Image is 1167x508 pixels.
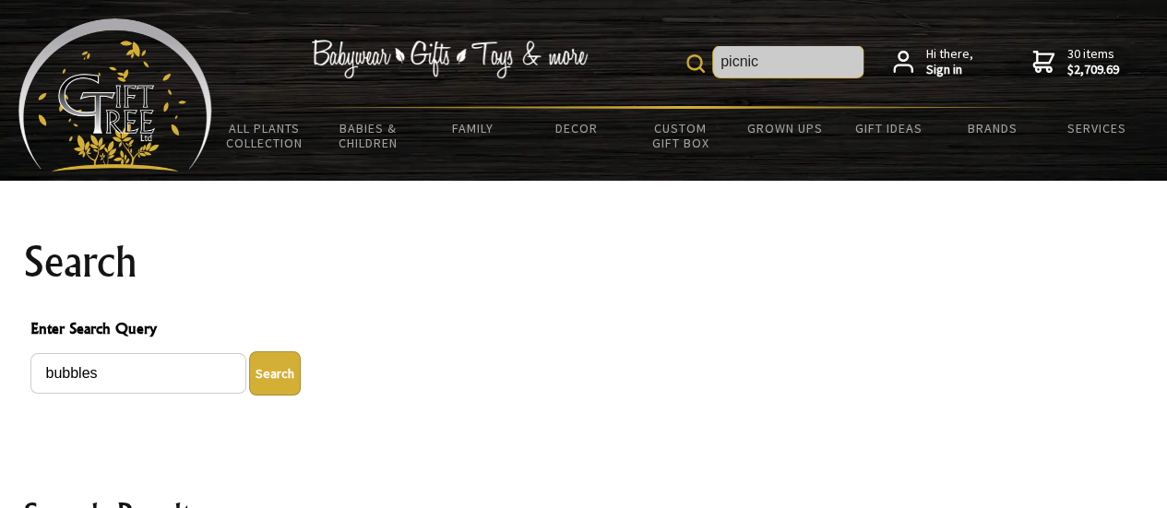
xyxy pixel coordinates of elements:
[1067,62,1119,78] strong: $2,709.69
[893,46,973,78] a: Hi there,Sign in
[18,18,212,171] img: Babyware - Gifts - Toys and more...
[421,109,525,148] a: Family
[686,54,705,73] img: product search
[524,109,628,148] a: Decor
[30,317,1137,344] span: Enter Search Query
[316,109,421,162] a: Babies & Children
[1044,109,1149,148] a: Services
[926,62,973,78] strong: Sign in
[713,46,863,77] input: Site Search
[837,109,941,148] a: Gift Ideas
[23,240,1145,284] h1: Search
[212,109,316,162] a: All Plants Collection
[940,109,1044,148] a: Brands
[311,40,588,78] img: Babywear - Gifts - Toys & more
[1032,46,1119,78] a: 30 items$2,709.69
[30,353,246,394] input: Enter Search Query
[628,109,732,162] a: Custom Gift Box
[732,109,837,148] a: Grown Ups
[926,46,973,78] span: Hi there,
[1067,45,1119,78] span: 30 items
[249,351,301,396] button: Enter Search Query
